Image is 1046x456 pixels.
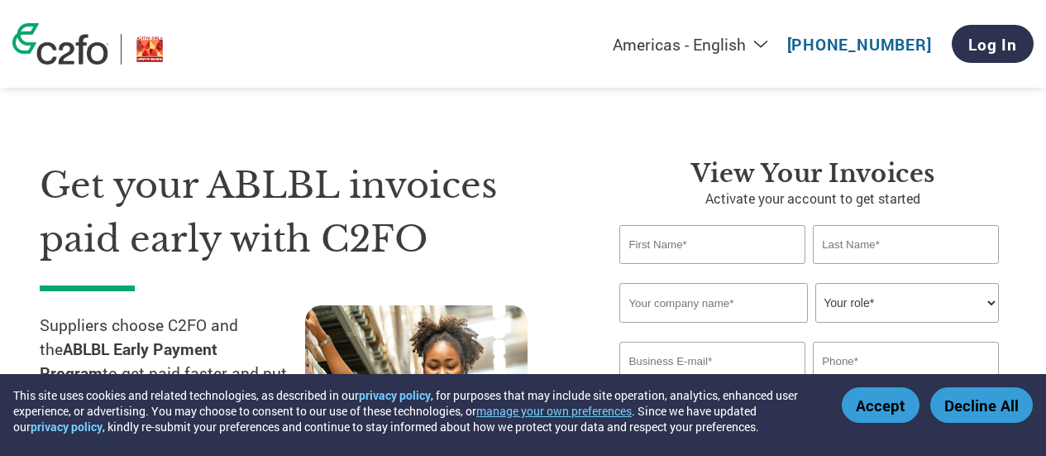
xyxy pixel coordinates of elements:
a: privacy policy [31,419,103,434]
select: Title/Role [815,283,998,323]
div: Invalid last name or last name is too long [813,266,998,276]
div: This site uses cookies and related technologies, as described in our , for purposes that may incl... [13,387,818,434]
p: Activate your account to get started [619,189,1006,209]
button: Accept [842,387,919,423]
div: Invalid company name or company name is too long [619,324,998,335]
h1: Get your ABLBL invoices paid early with C2FO [40,159,570,266]
img: ABLBL [134,34,165,65]
a: privacy policy [359,387,431,403]
div: Invalid first name or first name is too long [619,266,805,276]
h3: View Your Invoices [619,159,1006,189]
input: Last Name* [813,225,998,264]
strong: ABLBL Early Payment Program [40,338,217,383]
input: Your company name* [619,283,807,323]
img: c2fo logo [12,23,108,65]
button: Decline All [930,387,1033,423]
button: manage your own preferences [476,403,632,419]
a: Log In [952,25,1034,63]
input: First Name* [619,225,805,264]
a: [PHONE_NUMBER] [787,34,932,55]
input: Invalid Email format [619,342,805,381]
input: Phone* [813,342,998,381]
